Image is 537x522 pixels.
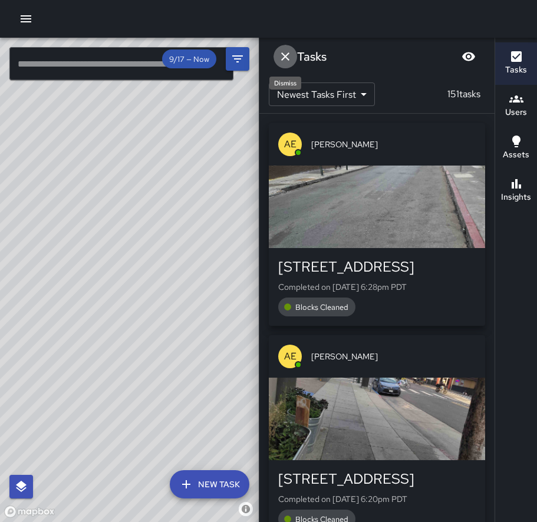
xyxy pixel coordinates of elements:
[495,85,537,127] button: Users
[274,45,297,68] button: Dismiss
[495,170,537,212] button: Insights
[269,82,375,106] div: Newest Tasks First
[297,47,327,66] h6: Tasks
[269,123,485,326] button: AE[PERSON_NAME][STREET_ADDRESS]Completed on [DATE] 6:28pm PDTBlocks Cleaned
[278,281,476,293] p: Completed on [DATE] 6:28pm PDT
[170,470,249,498] button: New Task
[284,349,296,364] p: AE
[311,138,476,150] span: [PERSON_NAME]
[162,54,216,64] span: 9/17 — Now
[278,257,476,276] div: [STREET_ADDRESS]
[495,127,537,170] button: Assets
[226,47,249,71] button: Filters
[457,45,480,68] button: Blur
[278,493,476,505] p: Completed on [DATE] 6:20pm PDT
[284,137,296,151] p: AE
[269,77,301,90] div: Dismiss
[443,87,485,101] p: 151 tasks
[503,148,529,161] h6: Assets
[288,302,355,312] span: Blocks Cleaned
[278,470,476,488] div: [STREET_ADDRESS]
[505,106,527,119] h6: Users
[495,42,537,85] button: Tasks
[505,64,527,77] h6: Tasks
[501,191,531,204] h6: Insights
[311,351,476,362] span: [PERSON_NAME]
